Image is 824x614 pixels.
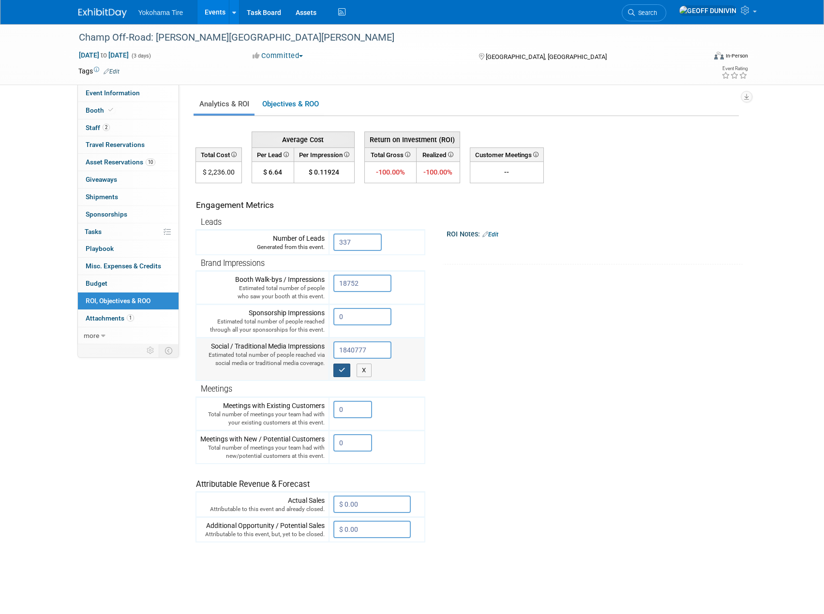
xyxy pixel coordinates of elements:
[78,206,179,223] a: Sponsorships
[78,223,179,240] a: Tasks
[86,106,115,114] span: Booth
[86,262,161,270] span: Misc. Expenses & Credits
[78,258,179,275] a: Misc. Expenses & Credits
[195,162,241,183] td: $ 2,236.00
[423,168,452,176] span: -100.00%
[108,107,113,113] i: Booth reservation complete
[85,228,102,235] span: Tasks
[200,318,325,334] div: Estimated total number of people reached through all your sponsorships for this event.
[78,85,179,102] a: Event Information
[201,259,265,268] span: Brand Impressions
[200,351,325,367] div: Estimated total number of people reached via social media or traditional media coverage.
[78,310,179,327] a: Attachments1
[146,159,155,166] span: 10
[200,341,325,367] div: Social / Traditional Media Impressions
[679,5,737,16] img: GEOFF DUNIVIN
[86,210,127,218] span: Sponsorships
[142,344,159,357] td: Personalize Event Tab Strip
[357,364,372,377] button: X
[200,410,325,427] div: Total number of meetings your team had with your existing customers at this event.
[417,147,460,161] th: Realized
[86,193,118,201] span: Shipments
[86,89,140,97] span: Event Information
[78,292,179,309] a: ROI, Objectives & ROO
[200,496,325,513] div: Actual Sales
[200,308,325,334] div: Sponsorship Impressions
[127,314,134,322] span: 1
[200,243,325,251] div: Generated from this event.
[86,175,117,183] span: Giveaways
[201,384,232,394] span: Meetings
[721,66,748,71] div: Event Rating
[263,168,282,176] span: $ 6.64
[78,51,129,59] span: [DATE] [DATE]
[78,275,179,292] a: Budget
[78,154,179,171] a: Asset Reservations10
[364,147,417,161] th: Total Gross
[86,124,110,132] span: Staff
[138,9,183,16] span: Yokohama Tire
[78,240,179,257] a: Playbook
[294,147,354,161] th: Per Impression
[635,9,657,16] span: Search
[78,327,179,344] a: more
[249,51,307,61] button: Committed
[200,505,325,513] div: Attributable to this event and already closed.
[200,234,325,251] div: Number of Leads
[75,29,691,46] div: Champ Off-Road: [PERSON_NAME][GEOGRAPHIC_DATA][PERSON_NAME]
[78,102,179,119] a: Booth
[84,332,99,339] span: more
[196,467,420,490] div: Attributable Revenue & Forecast
[86,141,145,148] span: Travel Reservations
[86,245,114,252] span: Playbook
[200,275,325,301] div: Booth Walk-bys / Impressions
[78,189,179,205] a: Shipments
[78,171,179,188] a: Giveaways
[470,147,543,161] th: Customer Meetings
[200,521,325,539] div: Additional Opportunity / Potential Sales
[103,124,110,131] span: 2
[200,530,325,539] div: Attributable to this event, but, yet to be closed.
[447,227,743,239] div: ROI Notes:
[725,52,748,59] div: In-Person
[86,279,107,287] span: Budget
[86,297,150,305] span: ROI, Objectives & ROO
[200,434,325,460] div: Meetings with New / Potential Customers
[714,52,724,59] img: Format-Inperson.png
[131,53,151,59] span: (3 days)
[78,8,127,18] img: ExhibitDay
[159,344,179,357] td: Toggle Event Tabs
[474,167,539,177] div: --
[86,314,134,322] span: Attachments
[200,401,325,427] div: Meetings with Existing Customers
[252,147,294,161] th: Per Lead
[376,168,405,176] span: -100.00%
[486,53,607,60] span: [GEOGRAPHIC_DATA], [GEOGRAPHIC_DATA]
[194,95,255,114] a: Analytics & ROI
[622,4,666,21] a: Search
[78,66,120,76] td: Tags
[252,132,354,147] th: Average Cost
[256,95,324,114] a: Objectives & ROO
[195,147,241,161] th: Total Cost
[86,158,155,166] span: Asset Reservations
[78,136,179,153] a: Travel Reservations
[200,284,325,301] div: Estimated total number of people who saw your booth at this event.
[364,132,460,147] th: Return on Investment (ROI)
[200,444,325,460] div: Total number of meetings your team had with new/potential customers at this event.
[78,119,179,136] a: Staff2
[99,51,108,59] span: to
[196,199,421,211] div: Engagement Metrics
[649,50,749,65] div: Event Format
[309,168,339,176] span: $ 0.11924
[482,231,498,238] a: Edit
[201,218,222,227] span: Leads
[104,68,120,75] a: Edit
